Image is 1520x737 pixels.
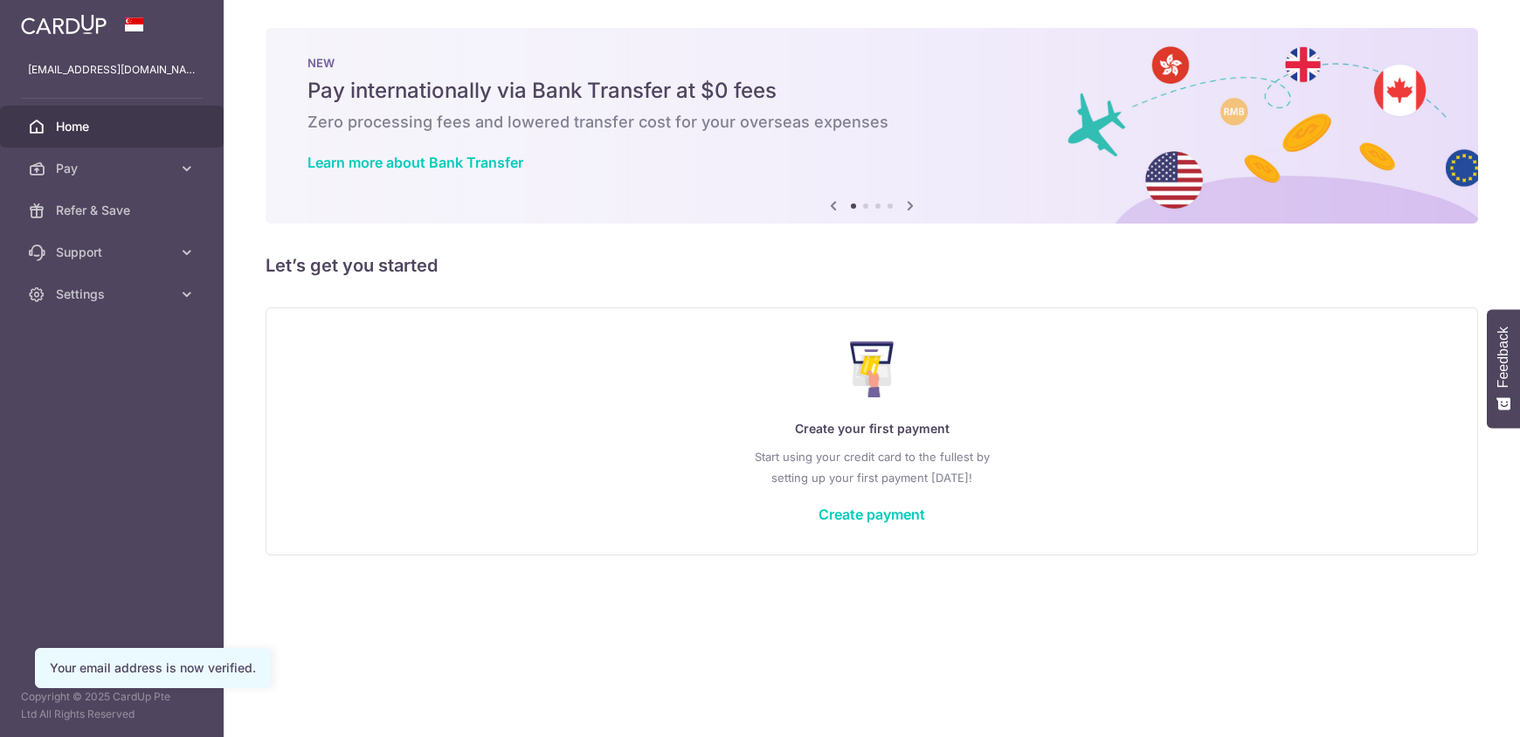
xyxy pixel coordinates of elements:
span: Feedback [1496,327,1511,388]
span: Pay [56,160,171,177]
h5: Let’s get you started [266,251,1478,279]
p: Create your first payment [301,418,1442,439]
p: Start using your credit card to the fullest by setting up your first payment [DATE]! [301,446,1442,488]
img: CardUp [21,14,107,35]
img: Make Payment [850,341,895,397]
p: [EMAIL_ADDRESS][DOMAIN_NAME] [28,61,196,79]
h5: Pay internationally via Bank Transfer at $0 fees [307,77,1436,105]
span: Settings [56,286,171,303]
span: Refer & Save [56,202,171,219]
button: Feedback - Show survey [1487,309,1520,428]
h6: Zero processing fees and lowered transfer cost for your overseas expenses [307,112,1436,133]
span: Home [56,118,171,135]
span: Support [56,244,171,261]
a: Learn more about Bank Transfer [307,154,523,171]
a: Create payment [819,506,925,523]
iframe: Opens a widget where you can find more information [1408,685,1503,728]
div: Your email address is now verified. [50,659,256,677]
img: Bank transfer banner [266,28,1478,224]
p: NEW [307,56,1436,70]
